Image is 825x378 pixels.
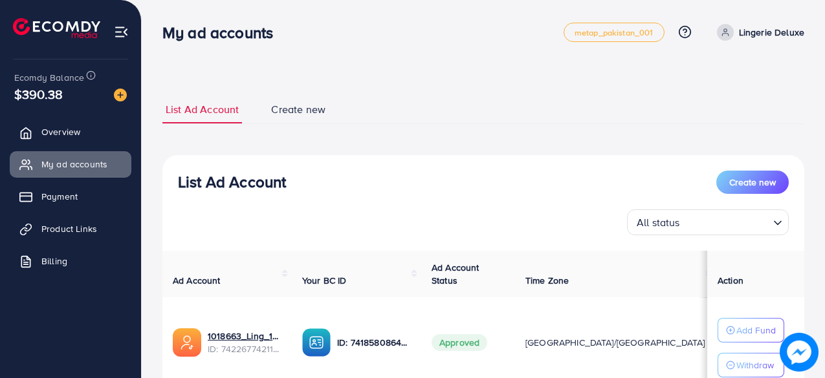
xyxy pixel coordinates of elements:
[736,357,774,373] p: Withdraw
[302,274,347,287] span: Your BC ID
[718,274,743,287] span: Action
[10,184,131,209] a: Payment
[114,25,129,39] img: menu
[627,209,789,235] div: Search for option
[10,119,131,145] a: Overview
[712,24,804,41] a: Lingerie Deluxe
[14,71,84,84] span: Ecomdy Balance
[10,151,131,177] a: My ad accounts
[718,353,784,377] button: Withdraw
[162,23,283,42] h3: My ad accounts
[564,23,665,42] a: metap_pakistan_001
[178,173,286,191] h3: List Ad Account
[10,248,131,274] a: Billing
[729,176,776,189] span: Create new
[10,216,131,242] a: Product Links
[271,102,325,117] span: Create new
[208,342,281,355] span: ID: 7422677421117374465
[173,274,221,287] span: Ad Account
[208,330,281,342] a: 1018663_Ling_1728226774953
[739,25,804,40] p: Lingerie Deluxe
[13,18,100,38] img: logo
[337,335,411,350] p: ID: 7418580864520683536
[634,213,683,232] span: All status
[525,274,569,287] span: Time Zone
[716,171,789,194] button: Create new
[173,328,201,357] img: ic-ads-acc.e4c84228.svg
[14,85,63,103] span: $390.38
[41,125,80,138] span: Overview
[684,211,768,232] input: Search for option
[718,318,784,342] button: Add Fund
[166,102,239,117] span: List Ad Account
[432,334,487,351] span: Approved
[41,222,97,235] span: Product Links
[575,28,654,37] span: metap_pakistan_001
[736,322,776,338] p: Add Fund
[41,190,78,203] span: Payment
[114,89,127,101] img: image
[208,330,281,356] div: <span class='underline'>1018663_Ling_1728226774953</span></br>7422677421117374465
[525,336,705,349] span: [GEOGRAPHIC_DATA]/[GEOGRAPHIC_DATA]
[780,333,819,372] img: image
[432,261,479,287] span: Ad Account Status
[41,158,107,171] span: My ad accounts
[41,255,67,268] span: Billing
[302,328,331,357] img: ic-ba-acc.ded83a64.svg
